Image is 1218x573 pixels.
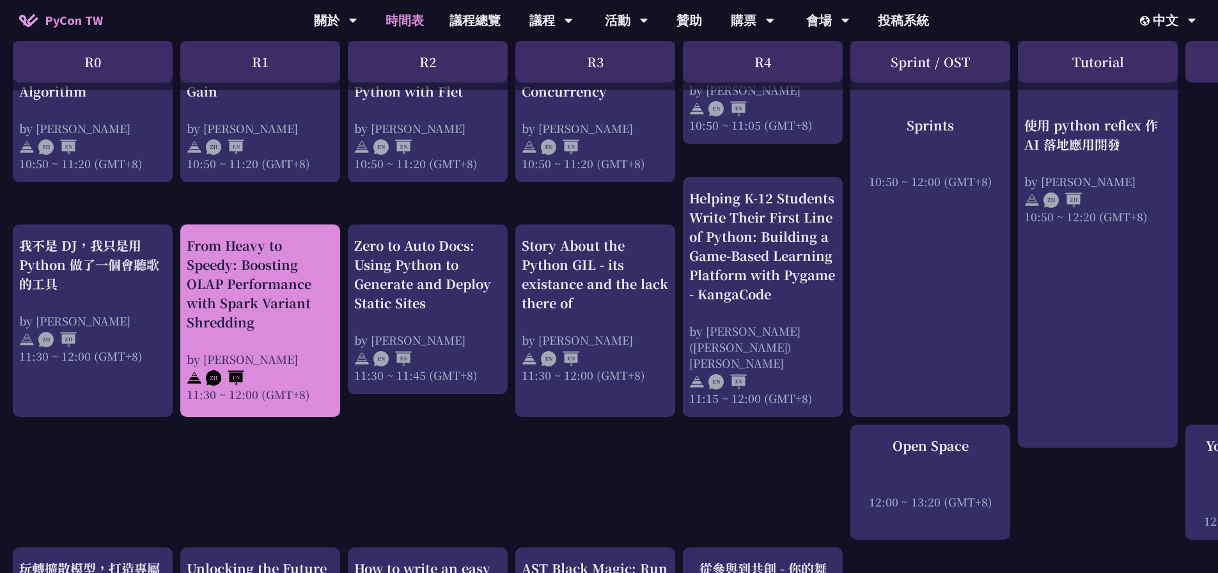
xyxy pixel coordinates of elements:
[187,155,334,171] div: 10:50 ~ 11:20 (GMT+8)
[19,332,35,347] img: svg+xml;base64,PHN2ZyB4bWxucz0iaHR0cDovL3d3dy53My5vcmcvMjAwMC9zdmciIHdpZHRoPSIyNCIgaGVpZ2h0PSIyNC...
[515,41,675,82] div: R3
[689,374,705,389] img: svg+xml;base64,PHN2ZyB4bWxucz0iaHR0cDovL3d3dy53My5vcmcvMjAwMC9zdmciIHdpZHRoPSIyNCIgaGVpZ2h0PSIyNC...
[187,139,202,155] img: svg+xml;base64,PHN2ZyB4bWxucz0iaHR0cDovL3d3dy53My5vcmcvMjAwMC9zdmciIHdpZHRoPSIyNCIgaGVpZ2h0PSIyNC...
[522,367,669,383] div: 11:30 ~ 12:00 (GMT+8)
[522,351,537,366] img: svg+xml;base64,PHN2ZyB4bWxucz0iaHR0cDovL3d3dy53My5vcmcvMjAwMC9zdmciIHdpZHRoPSIyNCIgaGVpZ2h0PSIyNC...
[19,139,35,155] img: svg+xml;base64,PHN2ZyB4bWxucz0iaHR0cDovL3d3dy53My5vcmcvMjAwMC9zdmciIHdpZHRoPSIyNCIgaGVpZ2h0PSIyNC...
[19,313,166,329] div: by [PERSON_NAME]
[857,173,1004,189] div: 10:50 ~ 12:00 (GMT+8)
[187,351,334,367] div: by [PERSON_NAME]
[708,101,747,116] img: ENEN.5a408d1.svg
[708,374,747,389] img: ENEN.5a408d1.svg
[354,367,501,383] div: 11:30 ~ 11:45 (GMT+8)
[354,120,501,136] div: by [PERSON_NAME]
[354,236,501,383] a: Zero to Auto Docs: Using Python to Generate and Deploy Static Sites by [PERSON_NAME] 11:30 ~ 11:4...
[522,332,669,348] div: by [PERSON_NAME]
[1024,208,1171,224] div: 10:50 ~ 12:20 (GMT+8)
[522,155,669,171] div: 10:50 ~ 11:20 (GMT+8)
[19,155,166,171] div: 10:50 ~ 11:20 (GMT+8)
[45,11,103,30] span: PyCon TW
[541,139,579,155] img: ENEN.5a408d1.svg
[1024,173,1171,189] div: by [PERSON_NAME]
[19,14,38,27] img: Home icon of PyCon TW 2025
[689,117,836,133] div: 10:50 ~ 11:05 (GMT+8)
[348,41,508,82] div: R2
[857,436,1004,510] a: Open Space 12:00 ~ 13:20 (GMT+8)
[6,4,116,36] a: PyCon TW
[206,139,244,155] img: ZHEN.371966e.svg
[689,323,836,371] div: by [PERSON_NAME] ([PERSON_NAME]) [PERSON_NAME]
[689,189,836,304] div: Helping K-12 Students Write Their First Line of Python: Building a Game-Based Learning Platform w...
[857,494,1004,510] div: 12:00 ~ 13:20 (GMT+8)
[187,386,334,402] div: 11:30 ~ 12:00 (GMT+8)
[38,332,77,347] img: ZHZH.38617ef.svg
[1043,192,1082,208] img: ZHZH.38617ef.svg
[689,390,836,406] div: 11:15 ~ 12:00 (GMT+8)
[522,120,669,136] div: by [PERSON_NAME]
[354,155,501,171] div: 10:50 ~ 11:20 (GMT+8)
[180,41,340,82] div: R1
[187,236,334,332] div: From Heavy to Speedy: Boosting OLAP Performance with Spark Variant Shredding
[689,189,836,406] a: Helping K-12 Students Write Their First Line of Python: Building a Game-Based Learning Platform w...
[19,236,166,294] div: 我不是 DJ，我只是用 Python 做了一個會聽歌的工具
[1024,115,1171,153] div: 使用 python reflex 作 AI 落地應用開發
[354,236,501,313] div: Zero to Auto Docs: Using Python to Generate and Deploy Static Sites
[38,139,77,155] img: ZHEN.371966e.svg
[187,370,202,386] img: svg+xml;base64,PHN2ZyB4bWxucz0iaHR0cDovL3d3dy53My5vcmcvMjAwMC9zdmciIHdpZHRoPSIyNCIgaGVpZ2h0PSIyNC...
[689,101,705,116] img: svg+xml;base64,PHN2ZyB4bWxucz0iaHR0cDovL3d3dy53My5vcmcvMjAwMC9zdmciIHdpZHRoPSIyNCIgaGVpZ2h0PSIyNC...
[19,120,166,136] div: by [PERSON_NAME]
[19,236,166,364] a: 我不是 DJ，我只是用 Python 做了一個會聽歌的工具 by [PERSON_NAME] 11:30 ~ 12:00 (GMT+8)
[354,351,370,366] img: svg+xml;base64,PHN2ZyB4bWxucz0iaHR0cDovL3d3dy53My5vcmcvMjAwMC9zdmciIHdpZHRoPSIyNCIgaGVpZ2h0PSIyNC...
[19,348,166,364] div: 11:30 ~ 12:00 (GMT+8)
[373,139,412,155] img: ENEN.5a408d1.svg
[522,139,537,155] img: svg+xml;base64,PHN2ZyB4bWxucz0iaHR0cDovL3d3dy53My5vcmcvMjAwMC9zdmciIHdpZHRoPSIyNCIgaGVpZ2h0PSIyNC...
[373,351,412,366] img: ENEN.5a408d1.svg
[857,436,1004,455] div: Open Space
[522,236,669,313] div: Story About the Python GIL - its existance and the lack there of
[206,370,244,386] img: ZHEN.371966e.svg
[187,236,334,402] a: From Heavy to Speedy: Boosting OLAP Performance with Spark Variant Shredding by [PERSON_NAME] 11:...
[541,351,579,366] img: ENEN.5a408d1.svg
[857,115,1004,134] div: Sprints
[354,332,501,348] div: by [PERSON_NAME]
[1018,41,1178,82] div: Tutorial
[187,120,334,136] div: by [PERSON_NAME]
[683,41,843,82] div: R4
[1140,16,1153,26] img: Locale Icon
[1024,192,1040,208] img: svg+xml;base64,PHN2ZyB4bWxucz0iaHR0cDovL3d3dy53My5vcmcvMjAwMC9zdmciIHdpZHRoPSIyNCIgaGVpZ2h0PSIyNC...
[850,41,1010,82] div: Sprint / OST
[522,236,669,383] a: Story About the Python GIL - its existance and the lack there of by [PERSON_NAME] 11:30 ~ 12:00 (...
[13,41,173,82] div: R0
[354,139,370,155] img: svg+xml;base64,PHN2ZyB4bWxucz0iaHR0cDovL3d3dy53My5vcmcvMjAwMC9zdmciIHdpZHRoPSIyNCIgaGVpZ2h0PSIyNC...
